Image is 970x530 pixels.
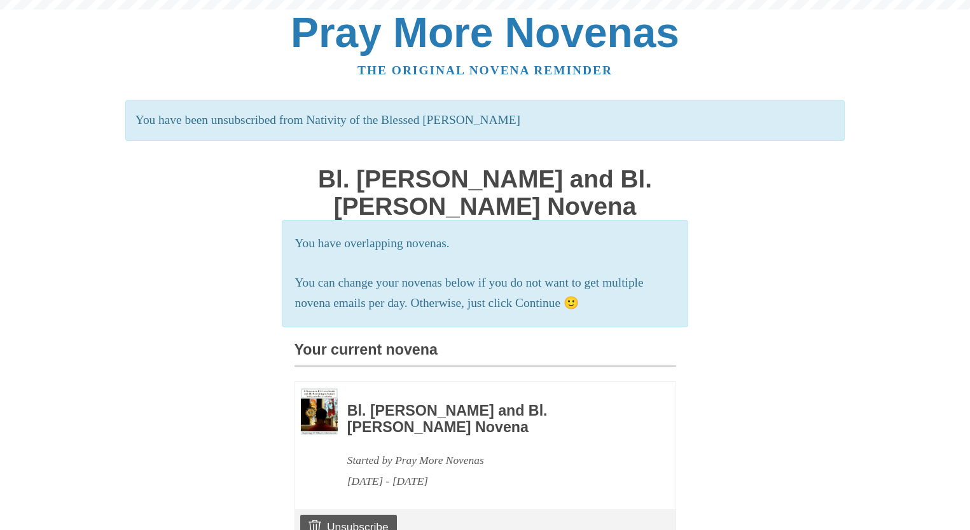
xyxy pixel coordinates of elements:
[295,233,676,254] p: You have overlapping novenas.
[347,471,641,492] div: [DATE] - [DATE]
[295,273,676,315] p: You can change your novenas below if you do not want to get multiple novena emails per day. Other...
[301,388,338,435] img: Novena image
[291,9,679,56] a: Pray More Novenas
[347,450,641,471] div: Started by Pray More Novenas
[294,166,676,220] h1: Bl. [PERSON_NAME] and Bl. [PERSON_NAME] Novena
[125,100,845,141] p: You have been unsubscribed from Nativity of the Blessed [PERSON_NAME]
[357,64,613,77] a: The original novena reminder
[294,342,676,367] h3: Your current novena
[347,403,641,435] h3: Bl. [PERSON_NAME] and Bl. [PERSON_NAME] Novena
